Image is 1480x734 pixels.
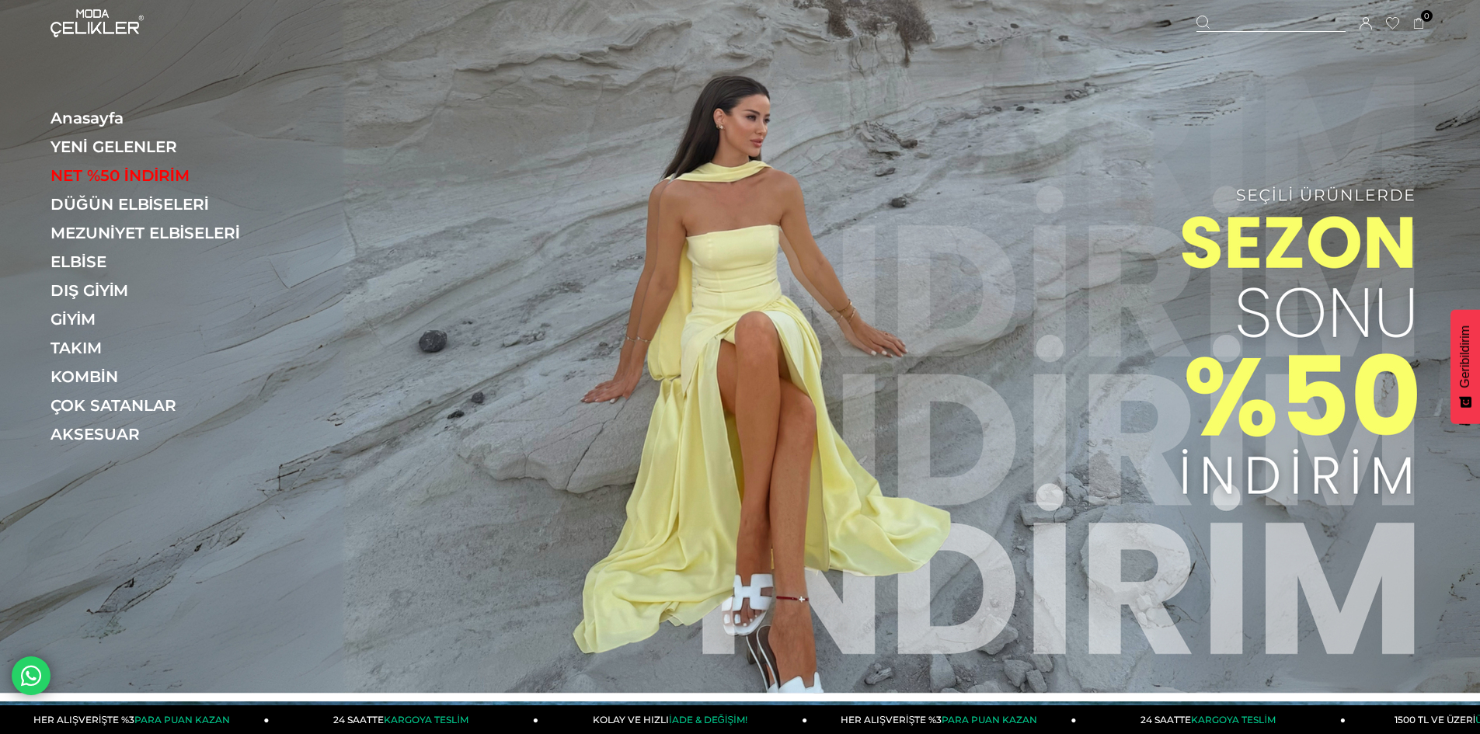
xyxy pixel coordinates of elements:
[50,396,264,415] a: ÇOK SATANLAR
[1191,714,1275,725] span: KARGOYA TESLİM
[50,9,144,37] img: logo
[1450,310,1480,424] button: Geribildirim - Show survey
[50,166,264,185] a: NET %50 İNDİRİM
[50,339,264,357] a: TAKIM
[50,425,264,444] a: AKSESUAR
[50,224,264,242] a: MEZUNİYET ELBİSELERİ
[50,137,264,156] a: YENİ GELENLER
[270,705,538,734] a: 24 SAATTEKARGOYA TESLİM
[669,714,747,725] span: İADE & DEĞİŞİM!
[50,195,264,214] a: DÜĞÜN ELBİSELERİ
[807,705,1076,734] a: HER ALIŞVERİŞTE %3PARA PUAN KAZAN
[1421,10,1433,22] span: 0
[50,281,264,300] a: DIŞ GİYİM
[50,252,264,271] a: ELBİSE
[134,714,230,725] span: PARA PUAN KAZAN
[384,714,468,725] span: KARGOYA TESLİM
[50,310,264,329] a: GİYİM
[50,109,264,127] a: Anasayfa
[1077,705,1346,734] a: 24 SAATTEKARGOYA TESLİM
[1413,18,1425,30] a: 0
[50,367,264,386] a: KOMBİN
[942,714,1037,725] span: PARA PUAN KAZAN
[1458,325,1472,388] span: Geribildirim
[538,705,807,734] a: KOLAY VE HIZLIİADE & DEĞİŞİM!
